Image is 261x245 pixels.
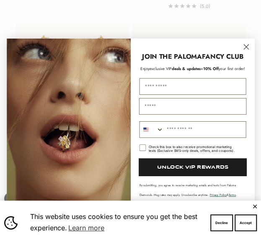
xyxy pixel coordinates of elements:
[203,65,218,71] span: 10% Off
[30,211,204,234] span: This website uses cookies to ensure you get the best experience.
[252,204,258,209] button: Close
[7,39,131,207] img: Loading...
[209,192,226,196] a: Privacy Policy
[202,52,243,61] strong: FANCY CLUB
[139,98,246,115] input: Email
[235,214,257,231] button: Accept
[140,122,163,138] button: Search Countries
[149,65,200,71] span: deals & updates
[201,65,245,71] span: + your first order!
[4,216,18,229] img: Cookie banner
[139,183,246,197] p: By submitting, you agree to receive marketing emails and texts from Paloma Diamonds. Msg rates ma...
[143,127,148,132] img: United States
[148,145,238,153] div: Check this box to also receive promotional marketing texts (Exclusive SMS-only deals, offers, and...
[163,122,245,138] input: Phone Number
[142,52,202,61] strong: JOIN THE PALOMA
[149,65,171,71] span: exclusive VIP
[240,41,252,53] button: Close dialog
[210,214,233,231] button: Decline
[209,192,237,196] span: & .
[139,78,246,94] input: First Name
[228,192,235,196] a: Terms
[138,158,246,176] button: UNLOCK VIP REWARDS
[67,222,106,234] a: Learn more
[140,65,149,71] span: Enjoy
